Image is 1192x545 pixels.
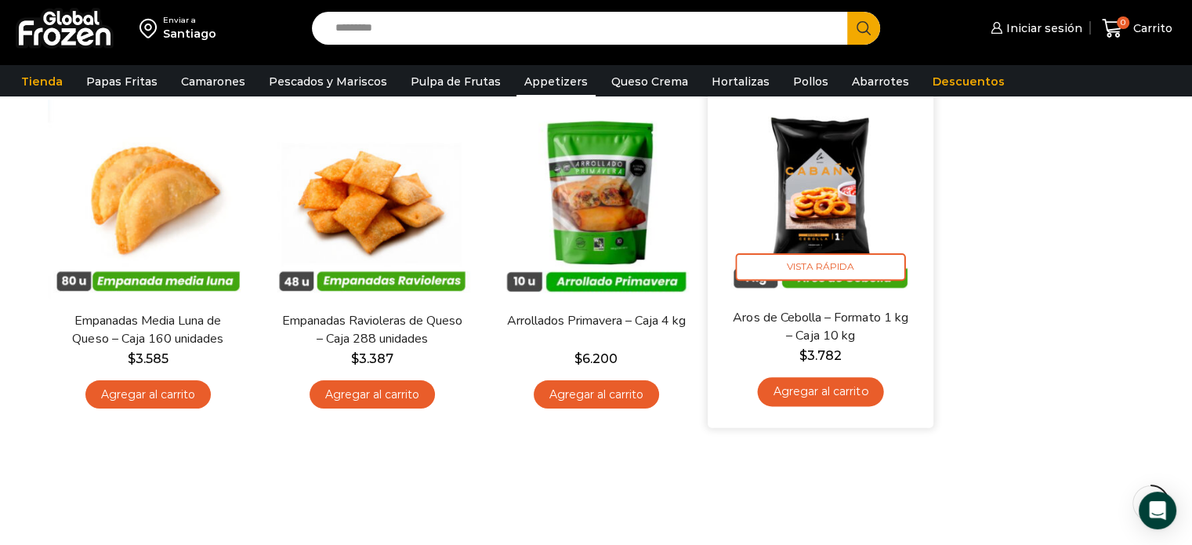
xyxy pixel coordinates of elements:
[351,351,393,366] bdi: 3.387
[261,67,395,96] a: Pescados y Mariscos
[57,312,237,348] a: Empanadas Media Luna de Queso – Caja 160 unidades
[799,347,806,362] span: $
[1002,20,1082,36] span: Iniciar sesión
[925,67,1013,96] a: Descuentos
[173,67,253,96] a: Camarones
[534,380,659,409] a: Agregar al carrito: “Arrollados Primavera - Caja 4 kg”
[757,377,883,406] a: Agregar al carrito: “Aros de Cebolla - Formato 1 kg - Caja 10 kg”
[163,26,216,42] div: Santiago
[281,312,462,348] a: Empanadas Ravioleras de Queso – Caja 288 unidades
[603,67,696,96] a: Queso Crema
[704,67,777,96] a: Hortalizas
[403,67,509,96] a: Pulpa de Frutas
[516,67,596,96] a: Appetizers
[128,351,168,366] bdi: 3.585
[1129,20,1172,36] span: Carrito
[987,13,1082,44] a: Iniciar sesión
[1098,10,1176,47] a: 0 Carrito
[351,351,359,366] span: $
[310,380,435,409] a: Agregar al carrito: “Empanadas Ravioleras de Queso - Caja 288 unidades”
[13,67,71,96] a: Tienda
[1117,16,1129,29] span: 0
[735,253,905,281] span: Vista Rápida
[85,380,211,409] a: Agregar al carrito: “Empanadas Media Luna de Queso - Caja 160 unidades”
[78,67,165,96] a: Papas Fritas
[163,15,216,26] div: Enviar a
[1139,492,1176,529] div: Open Intercom Messenger
[574,351,618,366] bdi: 6.200
[574,351,582,366] span: $
[799,347,841,362] bdi: 3.782
[128,351,136,366] span: $
[847,12,880,45] button: Search button
[139,15,163,42] img: address-field-icon.svg
[844,67,917,96] a: Abarrotes
[505,312,686,330] a: Arrollados Primavera – Caja 4 kg
[785,67,836,96] a: Pollos
[729,308,911,345] a: Aros de Cebolla – Formato 1 kg – Caja 10 kg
